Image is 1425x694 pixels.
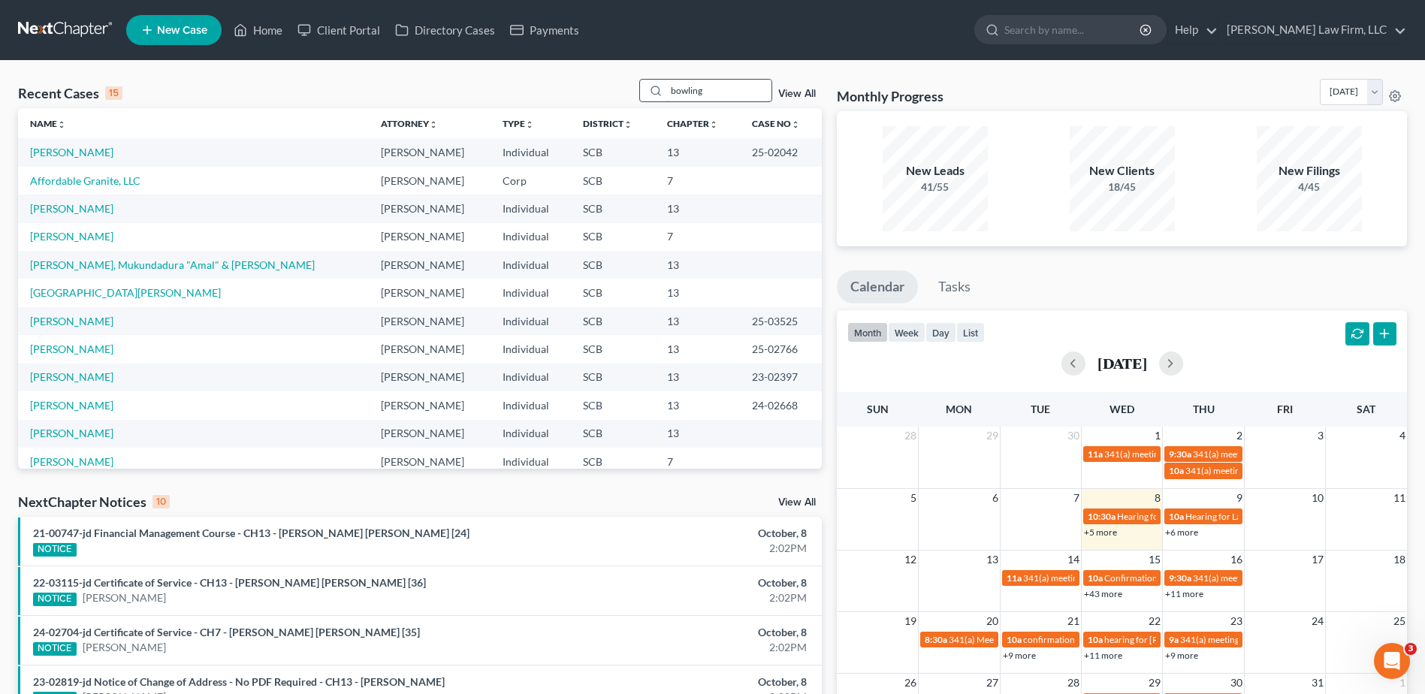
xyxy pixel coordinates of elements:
span: 8 [1153,489,1162,507]
a: 23-02819-jd Notice of Change of Address - No PDF Required - CH13 - [PERSON_NAME] [33,675,445,688]
span: 29 [985,427,1000,445]
a: Home [226,17,290,44]
span: 20 [985,612,1000,630]
td: 13 [655,138,741,166]
div: Recent Cases [18,84,122,102]
a: Payments [503,17,587,44]
td: Individual [491,364,571,391]
td: SCB [571,391,654,419]
td: Individual [491,195,571,222]
a: Directory Cases [388,17,503,44]
span: 14 [1066,551,1081,569]
i: unfold_more [623,120,632,129]
span: 8:30a [925,634,947,645]
span: 341(a) meeting for [PERSON_NAME] [1180,634,1325,645]
td: SCB [571,167,654,195]
span: 341(a) meeting for [PERSON_NAME] & [PERSON_NAME] [1023,572,1248,584]
span: 9:30a [1169,448,1191,460]
span: Confirmation Hearing for [PERSON_NAME] [1104,572,1276,584]
a: Chapterunfold_more [667,118,718,129]
div: 2:02PM [559,640,807,655]
span: 21 [1066,612,1081,630]
td: [PERSON_NAME] [369,391,491,419]
i: unfold_more [791,120,800,129]
td: SCB [571,195,654,222]
i: unfold_more [429,120,438,129]
a: Client Portal [290,17,388,44]
div: New Clients [1070,162,1175,180]
div: October, 8 [559,625,807,640]
span: 12 [903,551,918,569]
input: Search by name... [1004,16,1142,44]
td: [PERSON_NAME] [369,335,491,363]
span: 26 [903,674,918,692]
td: Individual [491,391,571,419]
div: 15 [105,86,122,100]
td: 13 [655,195,741,222]
span: 17 [1310,551,1325,569]
span: 341(a) meeting for [PERSON_NAME] [1104,448,1249,460]
td: [PERSON_NAME] [369,279,491,306]
div: 2:02PM [559,590,807,605]
span: 341(a) meeting for [PERSON_NAME] [1185,465,1330,476]
a: +43 more [1084,588,1122,599]
td: Individual [491,251,571,279]
span: 10a [1007,634,1022,645]
span: 22 [1147,612,1162,630]
input: Search by name... [666,80,771,101]
td: Corp [491,167,571,195]
a: Affordable Granite, LLC [30,174,140,187]
span: 3 [1316,427,1325,445]
a: [PERSON_NAME] [83,640,166,655]
td: 13 [655,335,741,363]
td: [PERSON_NAME] [369,420,491,448]
a: [PERSON_NAME] [83,590,166,605]
td: 13 [655,279,741,306]
a: +5 more [1084,527,1117,538]
td: SCB [571,448,654,475]
a: Attorneyunfold_more [381,118,438,129]
div: October, 8 [559,674,807,689]
a: [PERSON_NAME] [30,342,113,355]
i: unfold_more [709,120,718,129]
span: Fri [1277,403,1293,415]
div: 41/55 [883,180,988,195]
div: NOTICE [33,642,77,656]
a: [PERSON_NAME] [30,315,113,327]
span: hearing for [PERSON_NAME] [1104,634,1220,645]
td: 25-02766 [740,335,822,363]
td: 13 [655,391,741,419]
td: 23-02397 [740,364,822,391]
a: [PERSON_NAME], Mukundadura "Amal" & [PERSON_NAME] [30,258,315,271]
a: Districtunfold_more [583,118,632,129]
a: [GEOGRAPHIC_DATA][PERSON_NAME] [30,286,221,299]
iframe: Intercom live chat [1374,643,1410,679]
td: SCB [571,307,654,335]
span: 4 [1398,427,1407,445]
i: unfold_more [57,120,66,129]
a: [PERSON_NAME] [30,230,113,243]
div: October, 8 [559,526,807,541]
div: NOTICE [33,543,77,557]
h3: Monthly Progress [837,87,943,105]
td: [PERSON_NAME] [369,195,491,222]
td: SCB [571,138,654,166]
span: 23 [1229,612,1244,630]
span: 10a [1169,511,1184,522]
span: 10a [1088,572,1103,584]
div: 4/45 [1257,180,1362,195]
span: confirmation hearing for [PERSON_NAME] & [PERSON_NAME] [1023,634,1272,645]
span: 341(a) meeting for [PERSON_NAME] [1193,572,1338,584]
h2: [DATE] [1097,355,1147,371]
a: +9 more [1003,650,1036,661]
div: October, 8 [559,575,807,590]
a: 24-02704-jd Certificate of Service - CH7 - [PERSON_NAME] [PERSON_NAME] [35] [33,626,420,638]
span: Mon [946,403,972,415]
a: [PERSON_NAME] [30,370,113,383]
div: 18/45 [1070,180,1175,195]
span: 29 [1147,674,1162,692]
a: [PERSON_NAME] [30,202,113,215]
button: list [956,322,985,342]
a: 21-00747-jd Financial Management Course - CH13 - [PERSON_NAME] [PERSON_NAME] [24] [33,527,469,539]
span: 16 [1229,551,1244,569]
